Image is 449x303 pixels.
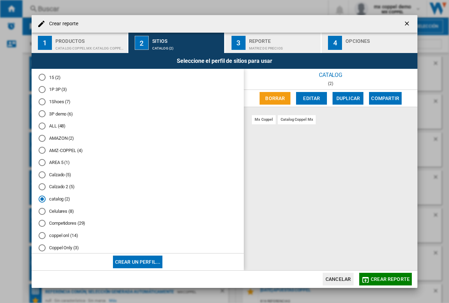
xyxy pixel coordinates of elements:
button: Borrar [260,92,290,105]
button: Cancelar [323,273,354,285]
md-radio-button: Coppel Only (3) [39,244,237,251]
span: Crear reporte [371,276,410,282]
div: Productos [55,35,125,43]
div: CATALOG COPPEL MX:Catalog coppel mx [55,43,125,50]
button: Duplicar [333,92,363,105]
md-radio-button: 1Shoes (7) [39,98,237,105]
div: catalog (2) [152,43,221,50]
button: 4 Opciones [322,33,417,53]
md-radio-button: Celulares (8) [39,208,237,215]
div: Opciones [346,35,415,43]
div: Reporte [249,35,318,43]
md-radio-button: Calzado 2 (5) [39,184,237,190]
div: 1 [38,36,52,50]
md-radio-button: AMZ-COPPEL (4) [39,147,237,154]
md-radio-button: 15 (2) [39,74,237,81]
md-radio-button: AREA 5 (1) [39,159,237,166]
div: (2) [244,81,417,86]
md-radio-button: coppel onl (14) [39,232,237,239]
button: Editar [296,92,327,105]
button: getI18NText('BUTTONS.CLOSE_DIALOG') [401,17,415,31]
md-radio-button: 3P demo (6) [39,111,237,117]
div: Sitios [152,35,221,43]
md-radio-button: ALL (48) [39,123,237,130]
button: Compartir [369,92,401,105]
md-radio-button: catalog (2) [39,196,237,203]
div: 3 [232,36,246,50]
div: catalog coppel mx [278,115,316,124]
h4: Crear reporte [46,20,78,27]
ng-md-icon: getI18NText('BUTTONS.CLOSE_DIALOG') [403,20,412,28]
div: 2 [135,36,149,50]
md-radio-button: 1P 3P (3) [39,86,237,93]
div: Matriz de precios [249,43,318,50]
div: Seleccione el perfil de sitios para usar [32,53,417,69]
button: 1 Productos CATALOG COPPEL MX:Catalog coppel mx [32,33,128,53]
button: Crear reporte [359,273,412,285]
md-radio-button: Calzado (5) [39,171,237,178]
div: mx coppel [252,115,276,124]
button: 2 Sitios catalog (2) [128,33,225,53]
button: Crear un perfil... [113,256,163,268]
div: catalog [244,69,417,81]
button: 3 Reporte Matriz de precios [225,33,322,53]
div: 4 [328,36,342,50]
md-radio-button: Competidores (29) [39,220,237,227]
md-radio-button: AMAZON (2) [39,135,237,141]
